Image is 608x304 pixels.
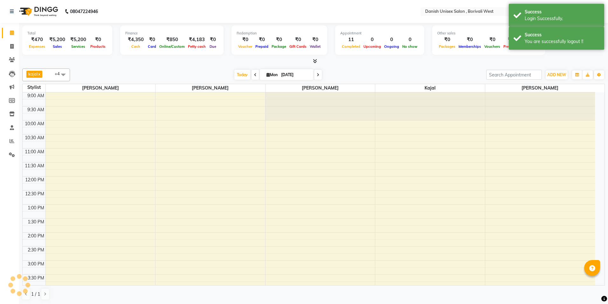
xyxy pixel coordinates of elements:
input: Search Appointment [486,70,542,80]
span: Card [146,44,158,49]
span: [PERSON_NAME] [155,84,265,92]
div: 3:00 PM [26,261,45,267]
div: 11:30 AM [24,163,45,169]
span: Prepaids [502,44,520,49]
span: [PERSON_NAME] [266,84,375,92]
div: Other sales [437,31,540,36]
b: 08047224946 [70,3,98,20]
div: Finance [125,31,218,36]
div: ₹4,183 [186,36,207,43]
div: ₹0 [457,36,483,43]
div: ₹4,350 [125,36,146,43]
span: No show [401,44,419,49]
img: logo [16,3,60,20]
span: Services [70,44,87,49]
span: 1 / 1 [31,291,40,298]
span: kajal [375,84,485,92]
span: Wallet [308,44,322,49]
div: ₹850 [158,36,186,43]
input: 2025-09-01 [279,70,311,80]
div: Login Successfully. [525,15,599,22]
div: ₹0 [254,36,270,43]
span: Today [234,70,250,80]
a: x [38,71,40,76]
span: Due [208,44,218,49]
span: Prepaid [254,44,270,49]
span: Expenses [27,44,47,49]
div: ₹0 [483,36,502,43]
div: ₹470 [27,36,47,43]
span: Products [89,44,107,49]
div: ₹0 [288,36,308,43]
div: 9:00 AM [26,92,45,99]
div: ₹0 [270,36,288,43]
iframe: chat widget [581,279,602,298]
div: ₹0 [146,36,158,43]
div: 3:30 PM [26,275,45,281]
span: Online/Custom [158,44,186,49]
div: 12:30 PM [24,191,45,197]
div: 2:30 PM [26,247,45,253]
span: Upcoming [362,44,383,49]
div: ₹0 [308,36,322,43]
span: Completed [340,44,362,49]
div: 10:30 AM [24,134,45,141]
div: ₹5,200 [47,36,68,43]
span: [PERSON_NAME] [485,84,595,92]
span: Gift Cards [288,44,308,49]
div: 0 [383,36,401,43]
span: Sales [51,44,64,49]
span: Voucher [237,44,254,49]
div: 2:00 PM [26,233,45,239]
div: You are successfully logout !! [525,38,599,45]
div: ₹0 [502,36,520,43]
div: ₹0 [207,36,218,43]
span: ADD NEW [547,72,566,77]
div: ₹0 [237,36,254,43]
span: Vouchers [483,44,502,49]
div: Appointment [340,31,419,36]
div: Success [525,9,599,15]
div: Stylist [23,84,45,91]
div: ₹0 [437,36,457,43]
div: 9:30 AM [26,106,45,113]
span: Packages [437,44,457,49]
div: 11:00 AM [24,148,45,155]
span: Package [270,44,288,49]
div: Success [525,32,599,38]
div: 12:00 PM [24,177,45,183]
span: Ongoing [383,44,401,49]
div: ₹5,200 [68,36,89,43]
button: ADD NEW [546,70,568,79]
div: 1:30 PM [26,219,45,225]
div: Redemption [237,31,322,36]
div: ₹0 [89,36,107,43]
span: Petty cash [186,44,207,49]
span: +4 [55,71,65,76]
div: 0 [362,36,383,43]
span: Mon [265,72,279,77]
span: Cash [130,44,142,49]
span: [PERSON_NAME] [46,84,155,92]
div: 0 [401,36,419,43]
span: kajal [28,71,38,76]
span: Memberships [457,44,483,49]
div: 11 [340,36,362,43]
div: 10:00 AM [24,120,45,127]
div: Total [27,31,107,36]
div: 1:00 PM [26,205,45,211]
